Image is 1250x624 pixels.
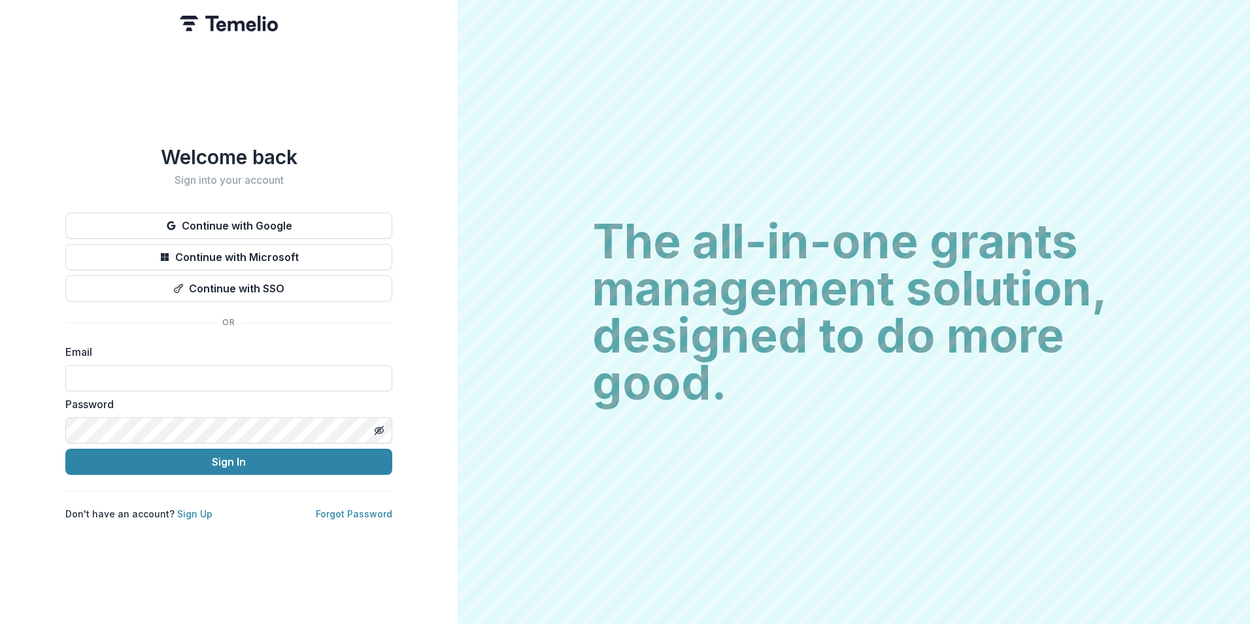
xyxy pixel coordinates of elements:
button: Sign In [65,449,392,475]
label: Password [65,396,384,412]
button: Continue with Google [65,213,392,239]
a: Forgot Password [316,508,392,519]
button: Toggle password visibility [369,420,390,441]
a: Sign Up [177,508,212,519]
label: Email [65,344,384,360]
button: Continue with SSO [65,275,392,302]
button: Continue with Microsoft [65,244,392,270]
h2: Sign into your account [65,174,392,186]
img: Temelio [180,16,278,31]
h1: Welcome back [65,145,392,169]
p: Don't have an account? [65,507,212,521]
